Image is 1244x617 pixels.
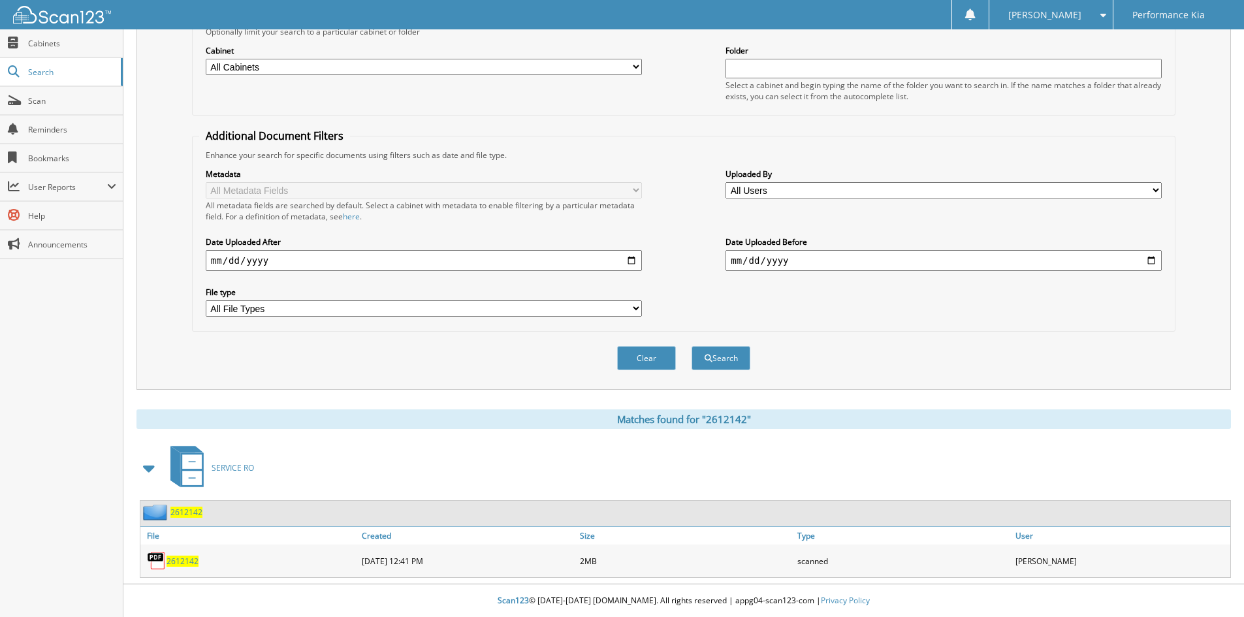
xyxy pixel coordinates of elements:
label: Cabinet [206,45,642,56]
div: Select a cabinet and begin typing the name of the folder you want to search in. If the name match... [726,80,1162,102]
div: Enhance your search for specific documents using filters such as date and file type. [199,150,1168,161]
span: Reminders [28,124,116,135]
input: start [206,250,642,271]
span: [PERSON_NAME] [1008,11,1081,19]
span: Scan123 [498,595,529,606]
button: Search [692,346,750,370]
img: folder2.png [143,504,170,520]
legend: Additional Document Filters [199,129,350,143]
a: Privacy Policy [821,595,870,606]
label: Uploaded By [726,168,1162,180]
a: 2612142 [167,556,199,567]
div: [DATE] 12:41 PM [359,548,577,574]
a: File [140,527,359,545]
div: © [DATE]-[DATE] [DOMAIN_NAME]. All rights reserved | appg04-scan123-com | [123,585,1244,617]
label: Folder [726,45,1162,56]
a: Created [359,527,577,545]
div: [PERSON_NAME] [1012,548,1230,574]
span: Announcements [28,239,116,250]
span: Bookmarks [28,153,116,164]
a: here [343,211,360,222]
div: scanned [794,548,1012,574]
button: Clear [617,346,676,370]
span: Cabinets [28,38,116,49]
div: Optionally limit your search to a particular cabinet or folder [199,26,1168,37]
a: 2612142 [170,507,202,518]
span: Help [28,210,116,221]
label: Date Uploaded Before [726,236,1162,247]
a: Size [577,527,795,545]
input: end [726,250,1162,271]
div: Matches found for "2612142" [136,409,1231,429]
span: Performance Kia [1132,11,1205,19]
span: User Reports [28,182,107,193]
a: Type [794,527,1012,545]
div: All metadata fields are searched by default. Select a cabinet with metadata to enable filtering b... [206,200,642,222]
span: SERVICE RO [212,462,254,473]
img: scan123-logo-white.svg [13,6,111,24]
a: SERVICE RO [163,442,254,494]
div: 2MB [577,548,795,574]
iframe: Chat Widget [1179,554,1244,617]
span: Scan [28,95,116,106]
img: PDF.png [147,551,167,571]
span: Search [28,67,114,78]
label: Metadata [206,168,642,180]
label: File type [206,287,642,298]
a: User [1012,527,1230,545]
label: Date Uploaded After [206,236,642,247]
